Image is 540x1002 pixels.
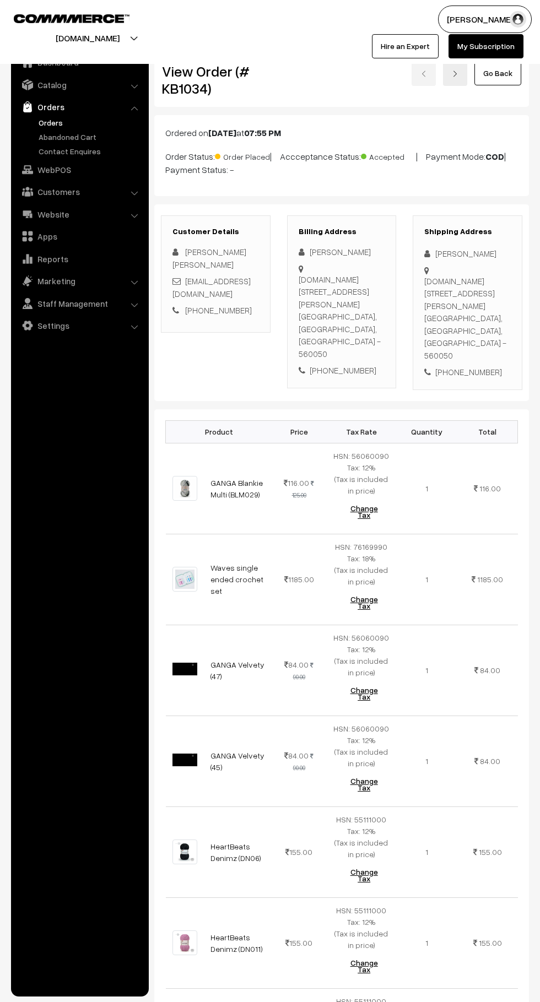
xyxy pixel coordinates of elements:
[172,754,197,766] video: Your browser does not support the video tag.
[284,478,309,488] span: 116.00
[449,34,523,58] a: My Subscription
[338,678,390,709] button: Change Tax
[210,563,263,595] a: Waves single ended crochet set
[479,847,502,857] span: 155.00
[172,930,197,955] img: 11.jpg
[14,97,145,117] a: Orders
[14,294,145,313] a: Staff Management
[334,906,388,950] span: HSN: 55111000 Tax: 12% (Tax is included in price)
[208,127,236,138] b: [DATE]
[425,484,428,493] span: 1
[425,665,428,675] span: 1
[425,938,428,947] span: 1
[165,126,518,139] p: Ordered on at
[14,14,129,23] img: COMMMERCE
[14,182,145,202] a: Customers
[397,420,457,443] th: Quantity
[477,575,503,584] span: 1185.00
[210,478,263,499] a: GANGA Blankie Multi (BLM029)
[333,451,389,495] span: HSN: 56060090 Tax: 12% (Tax is included in price)
[425,575,428,584] span: 1
[485,151,504,162] b: COD
[292,480,315,499] strike: 125.00
[326,420,397,443] th: Tax Rate
[215,148,270,163] span: Order Placed
[172,476,197,501] img: 1000050306.jpg
[14,75,145,95] a: Catalog
[14,226,145,246] a: Apps
[172,567,197,592] img: waves-deluxe_single-ended-crochet_set_1.jpg
[424,247,511,260] div: [PERSON_NAME]
[338,769,390,800] button: Change Tax
[293,752,314,771] strike: 90.00
[14,271,145,291] a: Marketing
[334,542,388,586] span: HSN: 76169990 Tax: 18% (Tax is included in price)
[479,938,502,947] span: 155.00
[299,246,385,258] div: [PERSON_NAME]
[284,751,309,760] span: 84.00
[338,496,390,527] button: Change Tax
[272,420,326,443] th: Price
[172,247,246,269] span: [PERSON_NAME] [PERSON_NAME]
[425,847,428,857] span: 1
[438,6,532,33] button: [PERSON_NAME]…
[480,665,500,675] span: 84.00
[338,587,390,618] button: Change Tax
[172,276,251,299] a: [EMAIL_ADDRESS][DOMAIN_NAME]
[457,420,518,443] th: Total
[452,71,458,77] img: right-arrow.png
[172,227,259,236] h3: Customer Details
[284,660,309,669] span: 84.00
[293,662,314,680] strike: 90.00
[510,11,526,28] img: user
[474,61,521,85] a: Go Back
[372,34,439,58] a: Hire an Expert
[284,575,314,584] span: 1185.00
[172,839,197,864] img: 06.jpg
[299,227,385,236] h3: Billing Address
[14,11,110,24] a: COMMMERCE
[285,938,312,947] span: 155.00
[333,724,389,768] span: HSN: 56060090 Tax: 12% (Tax is included in price)
[361,148,416,163] span: Accepted
[479,484,501,493] span: 116.00
[424,227,511,236] h3: Shipping Address
[14,160,145,180] a: WebPOS
[244,127,281,138] b: 07:55 PM
[36,117,145,128] a: Orders
[299,273,385,360] div: [DOMAIN_NAME][STREET_ADDRESS][PERSON_NAME] [GEOGRAPHIC_DATA], [GEOGRAPHIC_DATA], [GEOGRAPHIC_DATA...
[285,847,312,857] span: 155.00
[424,275,511,362] div: [DOMAIN_NAME][STREET_ADDRESS][PERSON_NAME] [GEOGRAPHIC_DATA], [GEOGRAPHIC_DATA], [GEOGRAPHIC_DATA...
[338,860,390,891] button: Change Tax
[333,633,389,677] span: HSN: 56060090 Tax: 12% (Tax is included in price)
[210,842,261,863] a: HeartBeats Denimz (DN06)
[166,420,272,443] th: Product
[172,663,197,675] video: Your browser does not support the video tag.
[165,148,518,176] p: Order Status: | Accceptance Status: | Payment Mode: | Payment Status: -
[17,24,158,52] button: [DOMAIN_NAME]
[210,933,263,954] a: HeartBeats Denimz (DN011)
[480,756,500,766] span: 84.00
[14,204,145,224] a: Website
[36,145,145,157] a: Contact Enquires
[14,249,145,269] a: Reports
[424,366,511,378] div: [PHONE_NUMBER]
[299,364,385,377] div: [PHONE_NUMBER]
[338,951,390,982] button: Change Tax
[210,660,264,681] a: GANGA Velvety (47)
[14,316,145,335] a: Settings
[162,63,271,97] h2: View Order (# KB1034)
[334,815,388,859] span: HSN: 55111000 Tax: 12% (Tax is included in price)
[36,131,145,143] a: Abandoned Cart
[210,751,264,772] a: GANGA Velvety (45)
[425,756,428,766] span: 1
[185,305,252,315] a: [PHONE_NUMBER]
